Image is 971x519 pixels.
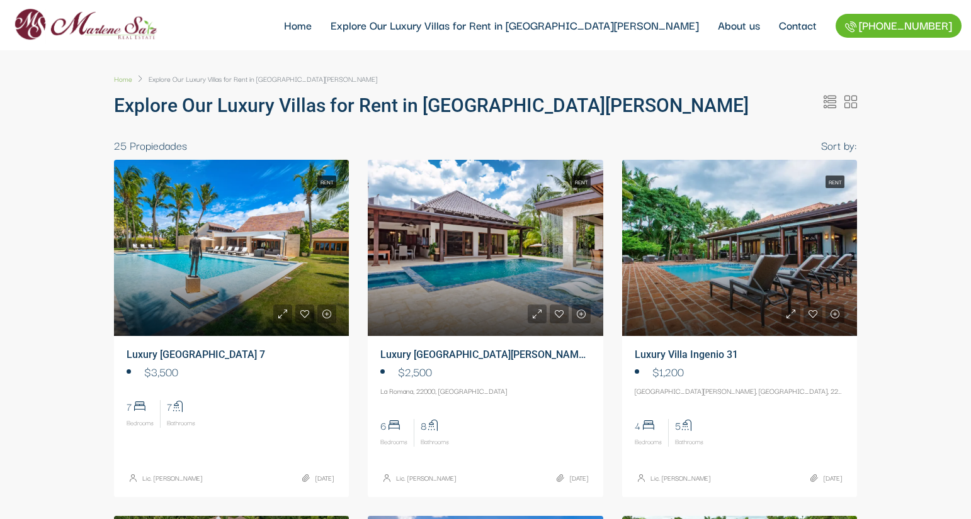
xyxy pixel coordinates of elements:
img: logo [9,4,161,45]
span: Home [114,73,132,84]
li: Bedrooms [635,419,669,447]
a: Lic. [PERSON_NAME] [396,469,456,488]
address: [GEOGRAPHIC_DATA][PERSON_NAME], [GEOGRAPHIC_DATA], 22000, [GEOGRAPHIC_DATA] [635,381,844,400]
a: Luxury [GEOGRAPHIC_DATA][PERSON_NAME] 75 [380,349,601,360]
a: Lic. [PERSON_NAME] [650,469,710,488]
li: $3,500 [127,362,336,381]
span: 4 [635,419,662,430]
div: [DATE] [810,469,842,488]
li: Explore Our Luxury Villas for Rent in [GEOGRAPHIC_DATA][PERSON_NAME] [132,69,377,88]
address: La Romana, 22000, [GEOGRAPHIC_DATA] [380,381,590,400]
span: 7 [167,400,195,411]
a: Lic. [PERSON_NAME] [142,469,202,488]
span: 7 [127,400,154,411]
li: $2,500 [380,362,590,381]
a: Home [114,69,132,88]
a: Luxury Villa Ingenio 31 [635,349,738,360]
div: Sort by: [821,136,857,155]
a: [PHONE_NUMBER] [836,14,962,38]
li: $1,200 [635,362,844,381]
li: Bedrooms [127,400,161,428]
div: [DATE] [302,469,334,488]
span: 6 [380,419,407,430]
li: Bathrooms [414,419,455,447]
li: Bathrooms [161,400,202,428]
a: Luxury [GEOGRAPHIC_DATA] 7 [127,349,265,360]
span: 8 [421,419,449,430]
span: 5 [675,419,703,430]
li: Bathrooms [669,419,710,447]
div: [DATE] [557,469,588,488]
li: Bedrooms [380,419,414,447]
h1: Explore Our Luxury Villas for Rent in [GEOGRAPHIC_DATA][PERSON_NAME] [114,94,817,117]
div: 25 Propiedades [114,136,821,155]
